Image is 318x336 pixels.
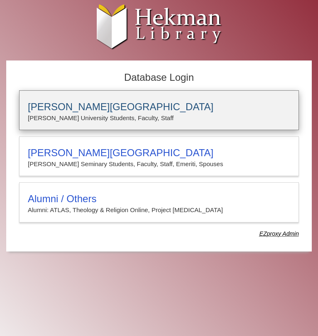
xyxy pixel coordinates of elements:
[28,113,290,123] p: [PERSON_NAME] University Students, Faculty, Staff
[28,147,290,159] h3: [PERSON_NAME][GEOGRAPHIC_DATA]
[28,159,290,169] p: [PERSON_NAME] Seminary Students, Faculty, Staff, Emeriti, Spouses
[28,205,290,215] p: Alumni: ATLAS, Theology & Religion Online, Project [MEDICAL_DATA]
[259,230,299,237] dfn: Use Alumni login
[28,101,290,113] h3: [PERSON_NAME][GEOGRAPHIC_DATA]
[28,193,290,205] h3: Alumni / Others
[19,90,299,130] a: [PERSON_NAME][GEOGRAPHIC_DATA][PERSON_NAME] University Students, Faculty, Staff
[28,193,290,215] summary: Alumni / OthersAlumni: ATLAS, Theology & Religion Online, Project [MEDICAL_DATA]
[19,136,299,176] a: [PERSON_NAME][GEOGRAPHIC_DATA][PERSON_NAME] Seminary Students, Faculty, Staff, Emeriti, Spouses
[15,69,303,86] h2: Database Login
